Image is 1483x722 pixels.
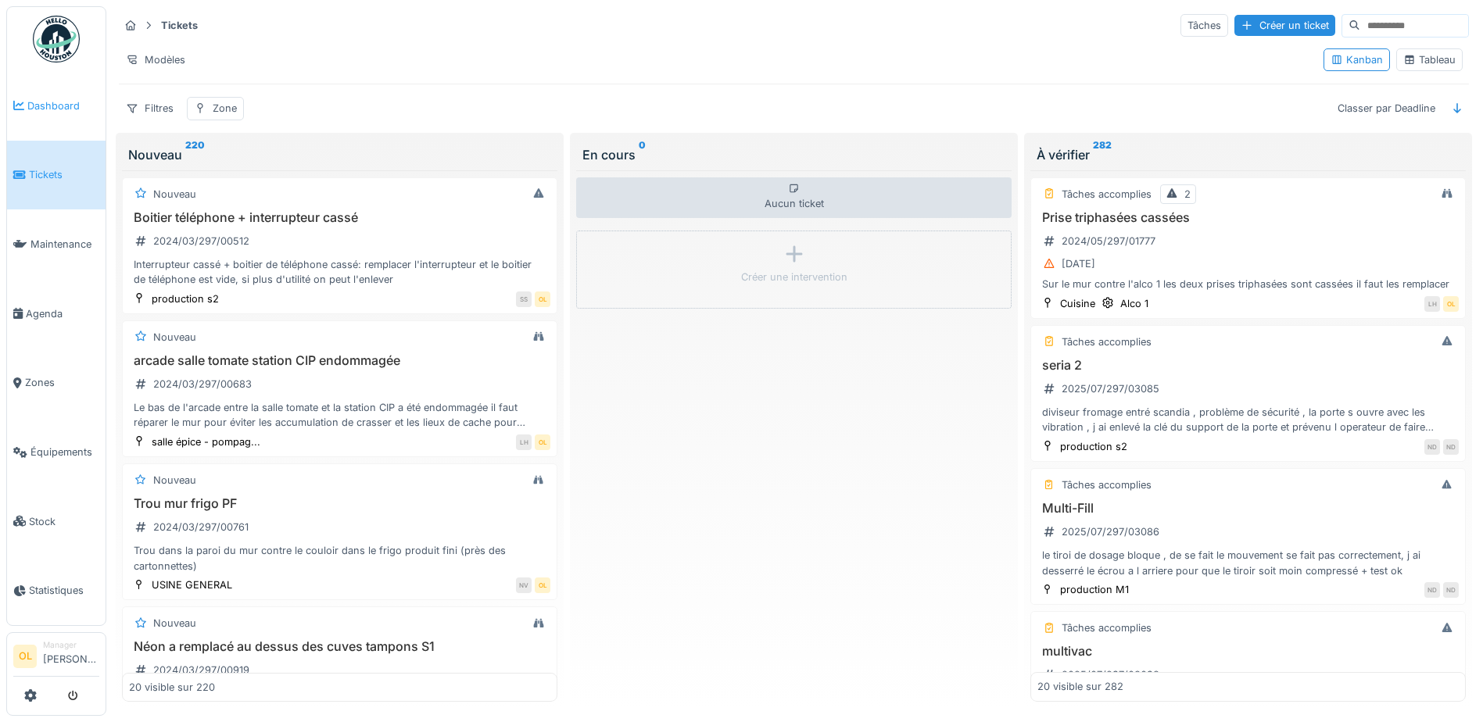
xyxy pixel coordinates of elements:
div: ND [1443,582,1459,598]
div: Tableau [1403,52,1456,67]
li: OL [13,645,37,668]
div: OL [1443,296,1459,312]
div: diviseur fromage entré scandia , problème de sécurité , la porte s ouvre avec les vibration , j a... [1037,405,1459,434]
div: production s2 [1060,439,1127,454]
span: Maintenance [30,237,99,252]
a: Équipements [7,417,106,487]
div: Créer une intervention [741,270,847,284]
div: Aucun ticket [576,177,1012,218]
h3: arcade salle tomate station CIP endommagée [129,353,550,368]
div: LH [516,434,532,450]
sup: 0 [639,145,646,164]
div: ND [1443,439,1459,455]
h3: Boitier téléphone + interrupteur cassé [129,210,550,225]
div: LH [1424,296,1440,312]
div: ND [1424,582,1440,598]
div: [DATE] [1062,256,1095,271]
a: Zones [7,348,106,418]
div: 2025/07/297/03086 [1062,524,1159,539]
div: le tiroi de dosage bloque , de se fait le mouvement se fait pas correctement, j ai desserré le éc... [1037,548,1459,577]
div: NV [516,577,532,593]
div: OL [535,577,550,593]
a: Agenda [7,279,106,348]
h3: Multi-Fill [1037,501,1459,516]
h3: Néon a remplacé au dessus des cuves tampons S1 [129,639,550,654]
div: OL [535,434,550,450]
div: Nouveau [153,187,196,202]
strong: Tickets [155,18,204,33]
h3: Trou mur frigo PF [129,496,550,511]
div: 2 [1184,187,1191,202]
div: Tâches accomplies [1062,187,1152,202]
h3: multivac [1037,644,1459,659]
div: Sur le mur contre l'alco 1 les deux prises triphasées sont cassées il faut les remplacer [1037,277,1459,291]
a: OL Manager[PERSON_NAME] [13,639,99,677]
sup: 220 [185,145,205,164]
div: Interrupteur cassé + boitier de téléphone cassé: remplacer l'interrupteur et le boitier de téléph... [129,257,550,287]
div: Créer un ticket [1234,15,1335,36]
div: Classer par Deadline [1331,97,1442,120]
div: Nouveau [128,145,551,164]
div: Modèles [119,48,192,71]
span: Dashboard [27,98,99,113]
div: SS [516,291,532,307]
div: Tâches accomplies [1062,334,1152,349]
span: Stock [29,514,99,529]
div: En cours [582,145,1005,164]
a: Dashboard [7,71,106,141]
a: Statistiques [7,556,106,626]
a: Tickets [7,141,106,210]
div: 2024/03/297/00683 [153,377,252,391]
span: Équipements [30,445,99,459]
span: Zones [25,375,99,390]
div: 2025/07/297/03085 [1062,381,1159,396]
div: Kanban [1331,52,1383,67]
div: 2024/03/297/00761 [153,520,249,534]
div: salle épice - pompag... [152,434,260,449]
div: Tâches accomplies [1062,477,1152,492]
div: 2024/05/297/01777 [1062,234,1155,248]
div: 2024/03/297/00512 [153,234,249,248]
div: À vérifier [1037,145,1460,164]
div: USINE GENERAL [152,577,232,592]
a: Maintenance [7,209,106,279]
span: Tickets [29,167,99,182]
div: Manager [43,639,99,651]
li: [PERSON_NAME] [43,639,99,673]
div: 2025/07/297/03093 [1062,667,1159,682]
div: Nouveau [153,330,196,345]
div: 20 visible sur 282 [1037,679,1123,694]
div: production s2 [152,291,219,306]
div: OL [535,291,550,307]
img: Badge_color-CXgf-gQk.svg [33,16,80,63]
div: Tâches accomplies [1062,620,1152,635]
div: Alco 1 [1120,296,1148,311]
div: ND [1424,439,1440,455]
div: production M1 [1060,582,1129,597]
div: Zone [213,101,237,116]
div: Nouveau [153,473,196,488]
span: Statistiques [29,583,99,598]
h3: seria 2 [1037,358,1459,373]
div: 20 visible sur 220 [129,679,215,694]
div: 2024/03/297/00919 [153,663,249,677]
h3: Prise triphasées cassées [1037,210,1459,225]
div: Le bas de l'arcade entre la salle tomate et la station CIP a été endommagée il faut réparer le mu... [129,400,550,430]
div: Trou dans la paroi du mur contre le couloir dans le frigo produit fini (près des cartonnettes) [129,543,550,573]
div: Nouveau [153,616,196,631]
div: Tâches [1180,14,1228,37]
span: Agenda [26,306,99,321]
sup: 282 [1093,145,1112,164]
div: Cuisine [1060,296,1095,311]
a: Stock [7,487,106,556]
div: Filtres [119,97,181,120]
